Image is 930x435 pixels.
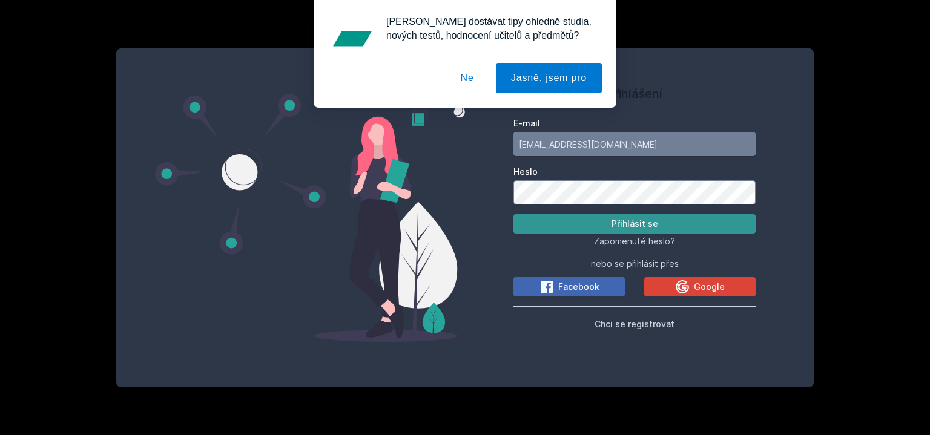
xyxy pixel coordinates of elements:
[446,63,489,93] button: Ne
[513,277,625,296] button: Facebook
[644,277,756,296] button: Google
[595,316,674,331] button: Chci se registrovat
[513,132,756,156] input: Tvoje e-mailová adresa
[513,117,756,129] label: E-mail
[496,63,602,93] button: Jasně, jsem pro
[694,281,725,293] span: Google
[377,15,602,42] div: [PERSON_NAME] dostávat tipy ohledně studia, nových testů, hodnocení učitelů a předmětů?
[591,258,679,270] span: nebo se přihlásit přes
[513,166,756,178] label: Heslo
[594,236,675,246] span: Zapomenuté heslo?
[513,214,756,234] button: Přihlásit se
[328,15,377,63] img: notification icon
[558,281,599,293] span: Facebook
[595,319,674,329] span: Chci se registrovat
